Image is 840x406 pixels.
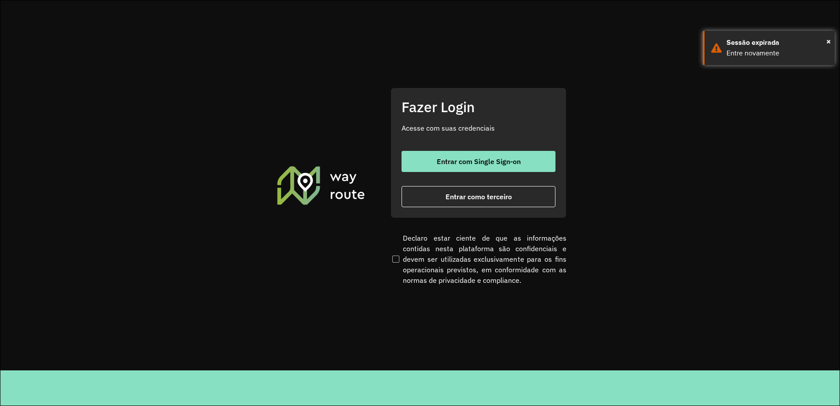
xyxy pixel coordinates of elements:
[826,35,831,48] span: ×
[437,158,521,165] span: Entrar com Single Sign-on
[826,35,831,48] button: Close
[402,123,555,133] p: Acesse com suas credenciais
[446,193,512,200] span: Entrar como terceiro
[727,48,828,59] div: Entre novamente
[402,186,555,207] button: button
[402,99,555,115] h2: Fazer Login
[402,151,555,172] button: button
[276,165,366,205] img: Roteirizador AmbevTech
[391,233,566,285] label: Declaro estar ciente de que as informações contidas nesta plataforma são confidenciais e devem se...
[727,37,828,48] div: Sessão expirada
